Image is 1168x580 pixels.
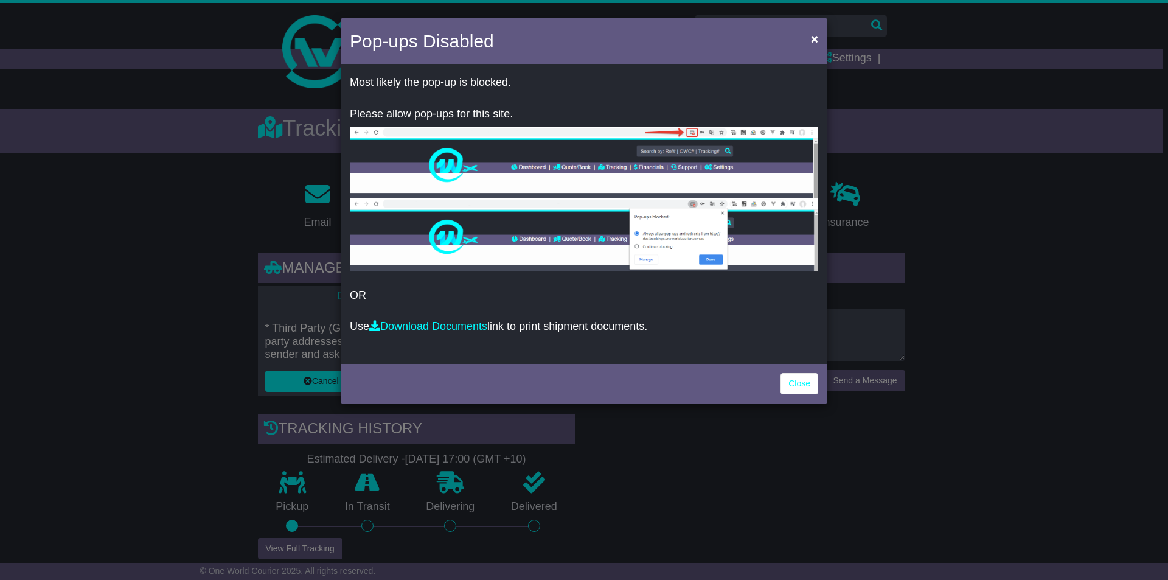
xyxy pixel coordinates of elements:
[369,320,487,332] a: Download Documents
[350,76,818,89] p: Most likely the pop-up is blocked.
[811,32,818,46] span: ×
[350,127,818,198] img: allow-popup-1.png
[350,108,818,121] p: Please allow pop-ups for this site.
[350,320,818,334] p: Use link to print shipment documents.
[350,27,494,55] h4: Pop-ups Disabled
[341,67,827,361] div: OR
[805,26,824,51] button: Close
[780,373,818,394] a: Close
[350,198,818,271] img: allow-popup-2.png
